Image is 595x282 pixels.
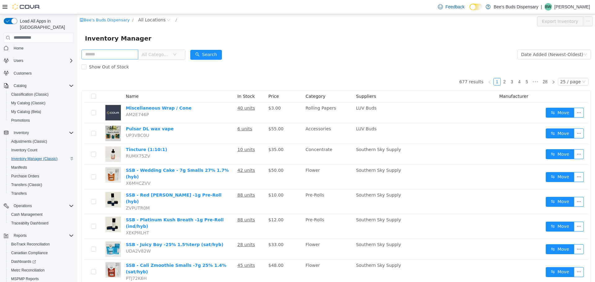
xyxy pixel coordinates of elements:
[11,82,29,89] button: Catalog
[48,91,114,96] a: Miscellaneous Wrap / Cone
[9,146,74,154] span: Inventory Count
[28,227,43,243] img: SSB - Juicy Boy -25% 1.5%terp (sat/hyb) hero shot
[11,182,42,187] span: Transfers (Classic)
[191,80,201,85] span: Price
[279,228,324,233] span: Southern Sky Supply
[279,91,299,96] span: LUV Buds
[1,69,76,78] button: Customers
[279,112,299,117] span: LUV Buds
[9,108,44,115] a: My Catalog (Beta)
[191,249,206,254] span: $48.00
[279,80,299,85] span: Suppliers
[6,116,76,125] button: Promotions
[160,112,175,117] u: 6 units
[11,148,37,153] span: Inventory Count
[64,37,92,43] span: All Categories
[382,64,406,71] li: 677 results
[6,154,76,163] button: Inventory Manager (Classic)
[11,202,34,210] button: Operations
[191,133,206,138] span: $35.00
[460,2,506,12] button: Export Inventory
[9,117,33,124] a: Promotions
[48,119,72,124] span: UP3VBC0U
[11,191,27,196] span: Transfers
[545,3,551,11] span: BW
[6,210,76,219] button: Cash Management
[9,155,60,163] a: Inventory Manager (Classic)
[468,230,497,240] button: icon: swapMove
[541,3,542,11] p: |
[11,212,42,217] span: Cash Management
[496,114,506,124] button: icon: ellipsis
[438,64,446,71] li: 4
[14,233,27,238] span: Reports
[496,253,506,263] button: icon: ellipsis
[14,58,23,63] span: Users
[468,93,497,103] button: icon: swapMove
[11,118,30,123] span: Promotions
[28,153,43,168] img: SSB - Wedding Cake - 7g Smalls 27% 1.7% (hyb) hero shot
[160,228,178,233] u: 28 units
[48,139,73,144] span: RUMX75ZV
[6,163,76,172] button: Manifests
[6,172,76,180] button: Purchase Orders
[48,80,61,85] span: Name
[226,175,276,200] td: Pre-Rolls
[7,19,78,29] span: Inventory Manager
[468,253,497,263] button: icon: swapMove
[48,178,144,190] a: SSB - Red [PERSON_NAME] -1g Pre-Roll (hyb)
[226,109,276,130] td: Accessories
[11,156,58,161] span: Inventory Manager (Classic)
[468,158,497,168] button: icon: swapMove
[14,71,32,76] span: Customers
[9,146,40,154] a: Inventory Count
[11,165,27,170] span: Manifests
[191,91,203,96] span: $3.00
[468,135,497,145] button: icon: swapMove
[98,3,99,8] span: /
[422,80,451,85] span: Manufacturer
[6,90,76,99] button: Classification (Classic)
[48,98,72,103] span: AM2E746P
[11,202,74,210] span: Operations
[6,189,76,198] button: Transfers
[11,109,41,114] span: My Catalog (Beta)
[410,66,414,70] i: icon: left
[2,4,6,8] i: icon: shop
[9,138,50,145] a: Adjustments (Classic)
[11,92,49,97] span: Classification (Classic)
[28,132,43,148] img: Tincture (1:10:1) hero shot
[453,64,463,71] span: •••
[12,4,40,10] img: Cova
[9,91,51,98] a: Classification (Classic)
[9,249,50,257] a: Canadian Compliance
[48,216,72,221] span: XEKPMLHT
[226,88,276,109] td: Rolling Papers
[226,200,276,225] td: Pre-Rolls
[6,180,76,189] button: Transfers (Classic)
[9,181,45,189] a: Transfers (Classic)
[279,154,324,158] span: Southern Sky Supply
[279,249,324,254] span: Southern Sky Supply
[2,3,52,8] a: icon: shopBee's Buds Dispensary
[28,178,43,193] img: SSB - Red Runtz -1g Pre-Roll (hyb) hero shot
[279,178,324,183] span: Southern Sky Supply
[160,91,178,96] u: 40 units
[48,249,149,260] a: SSB - Cali Zmoothie Smalls -7g 25% 1.4% (sat/hyb)
[191,228,206,233] span: $33.00
[463,64,472,71] li: 28
[1,56,76,65] button: Users
[9,211,74,218] span: Cash Management
[1,81,76,90] button: Catalog
[11,259,36,264] span: Dashboards
[6,240,76,249] button: BioTrack Reconciliation
[1,231,76,240] button: Reports
[28,202,43,218] img: SSB - Platinum Kush Breath -1g Pre-Roll (ind/hyb) hero shot
[17,18,74,30] span: Load All Apps in [GEOGRAPHIC_DATA]
[9,91,74,98] span: Classification (Classic)
[435,1,467,13] a: Feedback
[468,183,497,193] button: icon: swapMove
[11,69,74,77] span: Customers
[228,80,248,85] span: Category
[160,178,178,183] u: 88 units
